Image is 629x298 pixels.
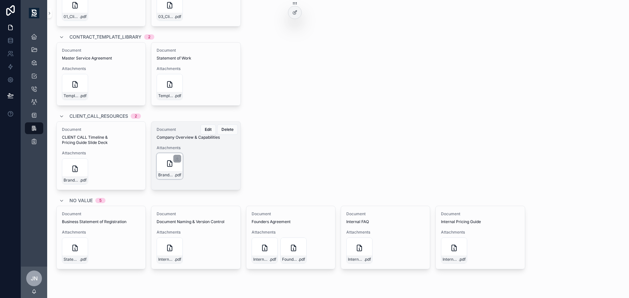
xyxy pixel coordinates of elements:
a: DocumentInternal Pricing GuideAttachmentsInternal_SOP_PricingGuide-_JN_V04__rewrite---Google-Docs... [435,206,525,269]
span: .pdf [80,178,86,183]
span: CLIENT_CALL_RESOURCES [69,113,128,119]
span: .pdf [298,257,305,262]
a: DocumentStatement of WorkAttachmentsTemplate_SOWContract_JN_Final.docx---Google-Docs.pdf [151,42,240,106]
a: DocumentFounders AgreementAttachmentsInternal_FoundersAgreement_JN_Final.docx---Google-Docs.pdfFo... [246,206,335,269]
span: Attachments [62,150,140,156]
span: Document [157,48,235,53]
span: CONTRACT_TEMPLATE_LIBRARY [69,34,142,40]
span: Founder's-Agreements-Signatures- [282,257,298,262]
a: DocumentCLIENT CALL Timeline & Pricing Guide Slide DeckAttachmentsBrandSight---Timeline-&-Pricing... [56,121,146,190]
img: App logo [29,8,39,18]
span: Document [252,211,330,217]
span: Attachments [62,66,140,71]
span: .pdf [364,257,371,262]
span: Attachments [157,66,235,71]
span: .pdf [80,93,86,98]
div: 5 [99,198,102,203]
span: .pdf [269,257,276,262]
span: .pdf [174,93,181,98]
span: Document [62,48,140,53]
a: DocumentBusiness Statement of RegistrationAttachmentsStatement-of-Registration.pdf [56,206,146,269]
span: .pdf [459,257,466,262]
span: BrandSight---Company-Overview-&-Capabilities [158,172,174,178]
span: Attachments [157,145,235,150]
span: Document [62,127,140,132]
span: Document [157,211,235,217]
button: Delete [217,124,238,135]
span: .pdf [174,14,181,19]
button: Edit [200,124,216,135]
span: BrandSight---Timeline-&-Pricing-Guide [64,178,80,183]
span: Attachments [346,230,425,235]
span: Attachments [62,230,140,235]
span: Master Service Agreement [62,56,140,61]
span: Template_SOWContract_JN_Final.docx---Google-Docs [158,93,174,98]
span: Internal Pricing Guide [441,219,519,224]
span: Document [346,211,425,217]
div: 2 [148,34,150,40]
a: DocumentInternal FAQAttachmentsInternal_FAQ_JN_Final.docx---Google-Docs.pdf [341,206,430,269]
span: .pdf [80,257,86,262]
span: Attachments [252,230,330,235]
span: Document Naming & Version Control [157,219,235,224]
span: .pdf [80,14,86,19]
span: Document [441,211,519,217]
span: Attachments [157,230,235,235]
span: Founders Agreement [252,219,330,224]
span: Statement-of-Registration [64,257,80,262]
span: Attachments [441,230,519,235]
a: DocumentCompany Overview & CapabilitiesAttachmentsBrandSight---Company-Overview-&-Capabilities.pd... [151,121,240,190]
div: scrollable content [21,26,47,156]
span: Internal_FAQ_JN_Final.docx---Google-Docs [348,257,364,262]
span: 03_Client_WelcomeEmail_JN_Final---Google-Docs [158,14,174,19]
span: .pdf [174,172,181,178]
span: Template_MasterServiceAgreement_JN_Final.docx---Google-Docs [64,93,80,98]
span: Statement of Work [157,56,235,61]
span: .pdf [174,257,181,262]
a: DocumentMaster Service AgreementAttachmentsTemplate_MasterServiceAgreement_JN_Final.docx---Google... [56,42,146,106]
span: No value [69,197,93,204]
span: Internal_SOP_DocumentNaming&VersionControl_JN_Final---Google-Docs [158,257,174,262]
span: Company Overview & Capabilities [157,135,235,140]
span: 01_Client_Template_PreOnboardEmail_JN_Final---Google-Docs [64,14,80,19]
span: Edit [205,127,212,132]
span: Internal_SOP_PricingGuide-_JN_V04__rewrite---Google-Docs [443,257,459,262]
span: Document [157,127,235,132]
a: DocumentDocument Naming & Version ControlAttachmentsInternal_SOP_DocumentNaming&VersionControl_JN... [151,206,240,269]
span: Internal FAQ [346,219,425,224]
span: Internal_FoundersAgreement_JN_Final.docx---Google-Docs [253,257,269,262]
span: Business Statement of Registration [62,219,140,224]
span: JN [31,274,38,282]
span: CLIENT CALL Timeline & Pricing Guide Slide Deck [62,135,140,145]
span: Delete [221,127,234,132]
span: Document [62,211,140,217]
div: 2 [135,114,137,119]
